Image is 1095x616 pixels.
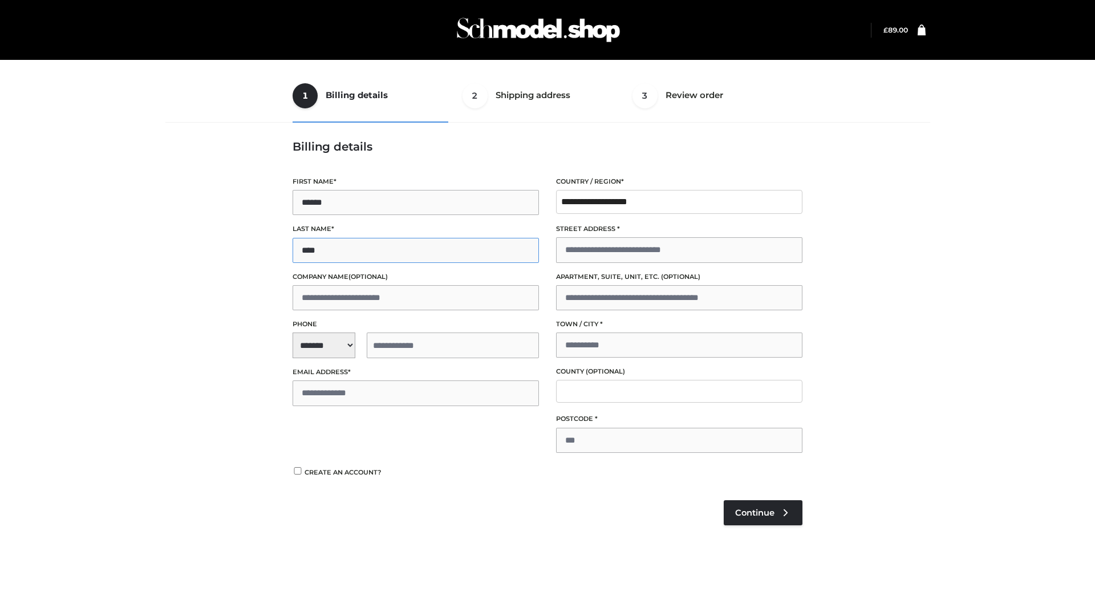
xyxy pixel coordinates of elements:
h3: Billing details [293,140,802,153]
label: Last name [293,224,539,234]
label: First name [293,176,539,187]
label: Company name [293,271,539,282]
label: Town / City [556,319,802,330]
img: Schmodel Admin 964 [453,7,624,52]
span: £ [883,26,888,34]
label: Street address [556,224,802,234]
span: (optional) [348,273,388,281]
span: (optional) [661,273,700,281]
label: Phone [293,319,539,330]
label: County [556,366,802,377]
label: Postcode [556,414,802,424]
span: Continue [735,508,774,518]
span: Create an account? [305,468,382,476]
label: Apartment, suite, unit, etc. [556,271,802,282]
bdi: 89.00 [883,26,908,34]
label: Email address [293,367,539,378]
a: Continue [724,500,802,525]
span: (optional) [586,367,625,375]
input: Create an account? [293,467,303,475]
a: £89.00 [883,26,908,34]
label: Country / Region [556,176,802,187]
